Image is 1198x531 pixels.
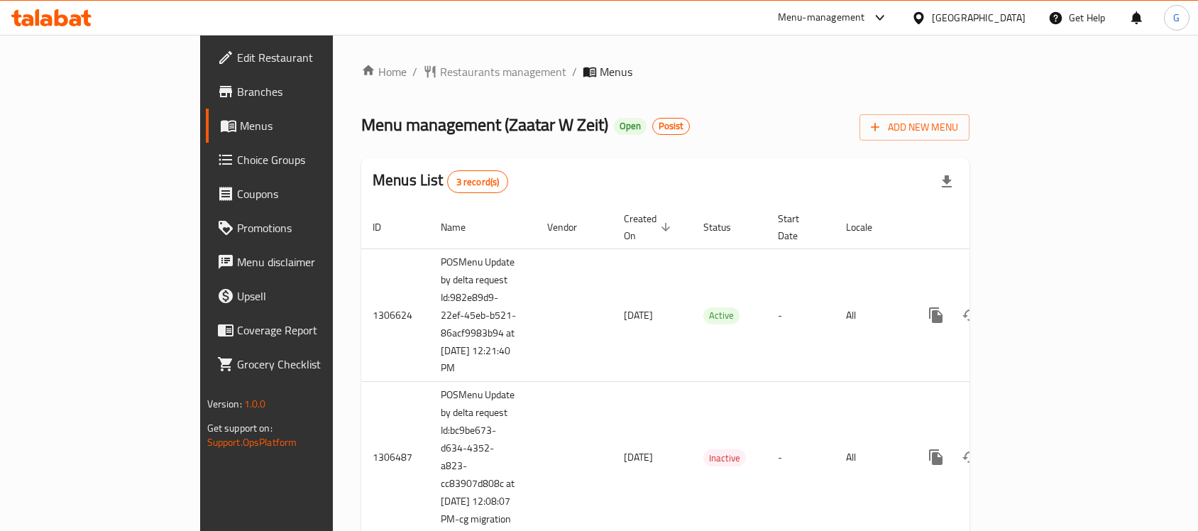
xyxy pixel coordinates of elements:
span: ID [373,219,400,236]
span: Edit Restaurant [237,49,389,66]
a: Coverage Report [206,313,400,347]
td: All [835,248,908,382]
span: Coverage Report [237,322,389,339]
span: Restaurants management [440,63,566,80]
span: Start Date [778,210,818,244]
a: Promotions [206,211,400,245]
span: Add New Menu [871,119,958,136]
span: Created On [624,210,675,244]
span: Active [703,307,740,324]
li: / [412,63,417,80]
span: Promotions [237,219,389,236]
span: Menu disclaimer [237,253,389,270]
span: Get support on: [207,419,273,437]
span: Menus [240,117,389,134]
a: Restaurants management [423,63,566,80]
span: Name [441,219,484,236]
span: Menu management ( Zaatar W Zeit ) [361,109,608,141]
span: Upsell [237,288,389,305]
button: Add New Menu [859,114,969,141]
a: Grocery Checklist [206,347,400,381]
span: Menus [600,63,632,80]
a: Choice Groups [206,143,400,177]
a: Menus [206,109,400,143]
div: Export file [930,165,964,199]
div: Menu-management [778,9,865,26]
span: G [1173,10,1180,26]
a: Edit Restaurant [206,40,400,75]
span: [DATE] [624,448,653,466]
div: Total records count [447,170,509,193]
a: Upsell [206,279,400,313]
a: Coupons [206,177,400,211]
nav: breadcrumb [361,63,969,80]
div: Open [614,118,647,135]
span: Version: [207,395,242,413]
span: Grocery Checklist [237,356,389,373]
button: Change Status [953,440,987,474]
span: [DATE] [624,306,653,324]
button: more [919,298,953,332]
h2: Menus List [373,170,508,193]
span: Locale [846,219,891,236]
a: Branches [206,75,400,109]
span: Inactive [703,450,746,466]
span: 3 record(s) [448,175,508,189]
a: Support.OpsPlatform [207,433,297,451]
td: - [766,248,835,382]
button: more [919,440,953,474]
span: Posist [653,120,689,132]
span: Coupons [237,185,389,202]
span: Branches [237,83,389,100]
li: / [572,63,577,80]
div: [GEOGRAPHIC_DATA] [932,10,1026,26]
div: Inactive [703,449,746,466]
button: Change Status [953,298,987,332]
td: POSMenu Update by delta request Id:982e89d9-22ef-45eb-b521-86acf9983b94 at [DATE] 12:21:40 PM [429,248,536,382]
span: Status [703,219,749,236]
th: Actions [908,206,1067,249]
span: Vendor [547,219,595,236]
a: Menu disclaimer [206,245,400,279]
span: 1.0.0 [244,395,266,413]
span: Open [614,120,647,132]
span: Choice Groups [237,151,389,168]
